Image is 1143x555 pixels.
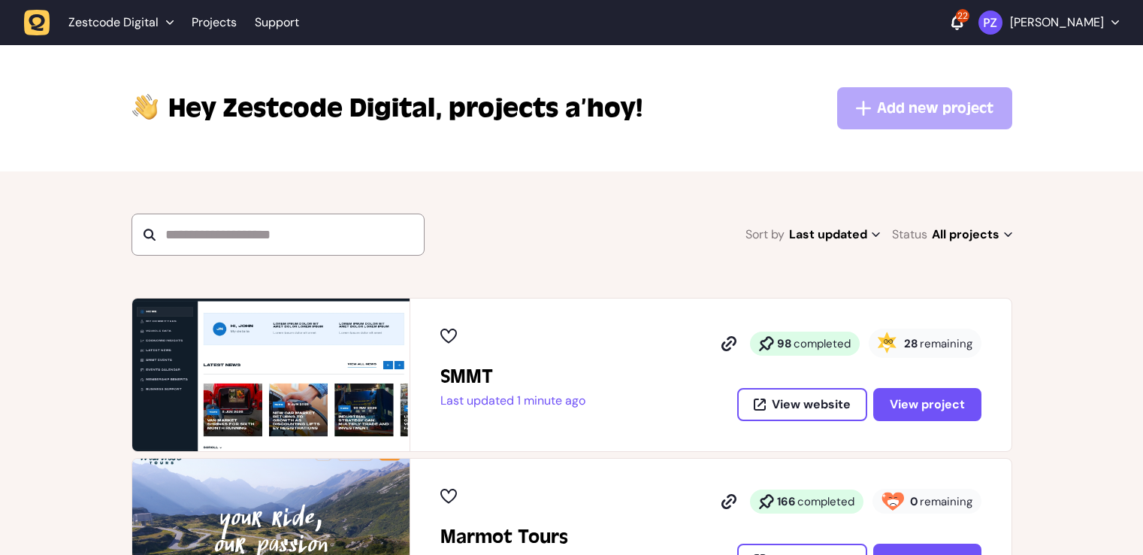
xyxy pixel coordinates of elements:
button: View project [873,388,981,421]
span: Zestcode Digital [168,90,443,126]
span: completed [797,494,854,509]
strong: 28 [904,336,918,351]
span: View website [772,399,851,411]
button: View website [737,388,867,421]
strong: 98 [777,336,792,351]
img: hi-hand [132,90,159,121]
span: View project [890,399,965,411]
p: projects a’hoy! [168,90,643,126]
button: Zestcode Digital [24,9,183,36]
span: completed [794,336,851,351]
strong: 166 [777,494,796,509]
button: Add new project [837,87,1012,129]
p: Last updated 1 minute ago [440,393,585,408]
p: [PERSON_NAME] [1010,15,1104,30]
span: Last updated [789,224,880,245]
h2: Marmot Tours [440,525,568,549]
div: 22 [956,9,969,23]
span: Sort by [745,224,785,245]
span: All projects [932,224,1012,245]
button: [PERSON_NAME] [978,11,1119,35]
span: Add new project [877,98,993,119]
span: remaining [920,494,972,509]
strong: 0 [910,494,918,509]
a: Projects [192,9,237,36]
span: Zestcode Digital [68,15,159,30]
span: Status [892,224,927,245]
h2: SMMT [440,365,585,389]
img: Paris Zisis [978,11,1002,35]
img: SMMT [132,299,410,451]
span: remaining [920,336,972,351]
a: Support [255,15,299,30]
